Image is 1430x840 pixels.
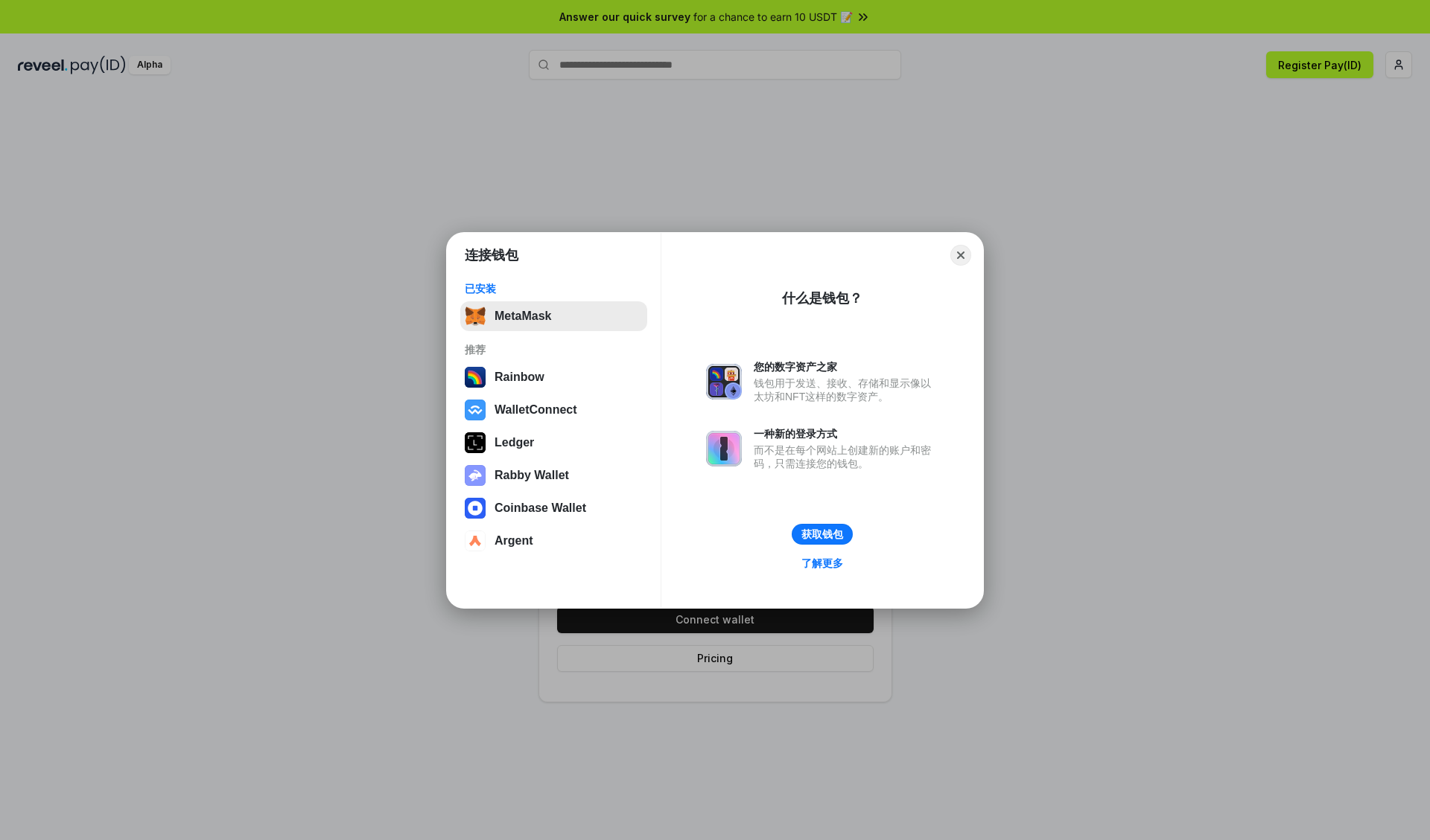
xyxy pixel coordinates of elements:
[754,427,938,440] div: 一种新的登录方式
[792,554,852,573] a: 了解更多
[460,461,647,490] button: Rabby Wallet
[706,431,742,467] img: svg+xml,%3Csvg%20xmlns%3D%22http%3A%2F%2Fwww.w3.org%2F2000%2Fsvg%22%20fill%3D%22none%22%20viewBox...
[495,534,533,548] div: Argent
[460,428,647,458] button: Ledger
[950,245,971,266] button: Close
[495,310,551,323] div: MetaMask
[706,364,742,400] img: svg+xml,%3Csvg%20xmlns%3D%22http%3A%2F%2Fwww.w3.org%2F2000%2Fsvg%22%20fill%3D%22none%22%20viewBox...
[465,498,486,519] img: svg+xml,%3Csvg%20width%3D%2228%22%20height%3D%2228%22%20viewBox%3D%220%200%2028%2028%22%20fill%3D...
[801,528,843,541] div: 获取钱包
[460,362,647,392] button: Rainbow
[465,343,643,356] div: 推荐
[792,524,853,545] button: 获取钱包
[460,301,647,331] button: MetaMask
[495,371,544,384] div: Rainbow
[754,443,938,470] div: 而不是在每个网站上创建新的账户和密码，只需连接您的钱包。
[460,526,647,556] button: Argent
[465,432,486,453] img: svg+xml,%3Csvg%20xmlns%3D%22http%3A%2F%2Fwww.w3.org%2F2000%2Fsvg%22%20width%3D%2228%22%20height%3...
[782,289,862,307] div: 什么是钱包？
[495,469,569,482] div: Rabby Wallet
[465,367,486,388] img: svg+xml,%3Csvg%20width%3D%22120%22%20height%3D%22120%22%20viewBox%3D%220%200%20120%20120%22%20fil...
[460,493,647,523] button: Coinbase Wallet
[465,465,486,486] img: svg+xml,%3Csvg%20xmlns%3D%22http%3A%2F%2Fwww.w3.org%2F2000%2Fsvg%22%20fill%3D%22none%22%20viewBox...
[495,403,577,417] div: WalletConnect
[801,557,843,570] div: 了解更多
[495,501,586,515] div: Coinbase Wallet
[465,306,486,327] img: svg+xml,%3Csvg%20fill%3D%22none%22%20height%3D%2233%22%20viewBox%3D%220%200%2035%2033%22%20width%...
[460,395,647,425] button: WalletConnect
[465,246,518,264] h1: 连接钱包
[465,530,486,551] img: svg+xml,%3Csvg%20width%3D%2228%22%20height%3D%2228%22%20viewBox%3D%220%200%2028%2028%22%20fill%3D...
[465,400,486,420] img: svg+xml,%3Csvg%20width%3D%2228%22%20height%3D%2228%22%20viewBox%3D%220%200%2028%2028%22%20fill%3D...
[465,282,643,295] div: 已安装
[754,376,938,403] div: 钱包用于发送、接收、存储和显示像以太坊和NFT这样的数字资产。
[495,436,534,449] div: Ledger
[754,360,938,373] div: 您的数字资产之家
